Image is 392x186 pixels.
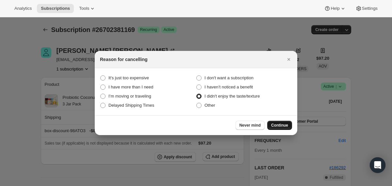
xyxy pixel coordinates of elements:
span: Help [331,6,339,11]
button: Analytics [10,4,36,13]
button: Close [284,55,293,64]
span: Never mind [239,123,261,128]
span: Subscriptions [41,6,70,11]
span: It's just too expensive [108,75,149,80]
span: Analytics [14,6,32,11]
span: I haven’t noticed a benefit [204,85,253,89]
div: Open Intercom Messenger [370,157,385,173]
span: Delayed Shipping Times [108,103,154,108]
span: I have more than I need [108,85,153,89]
span: Continue [271,123,288,128]
button: Help [320,4,350,13]
span: Tools [79,6,89,11]
h2: Reason for cancelling [100,56,147,63]
button: Settings [351,4,382,13]
span: Settings [362,6,378,11]
span: I didn't enjoy the taste/texture [204,94,260,99]
span: I don't want a subscription [204,75,253,80]
button: Tools [75,4,100,13]
button: Continue [267,121,292,130]
button: Subscriptions [37,4,74,13]
button: Never mind [236,121,265,130]
span: I’m moving or traveling [108,94,151,99]
span: Other [204,103,215,108]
